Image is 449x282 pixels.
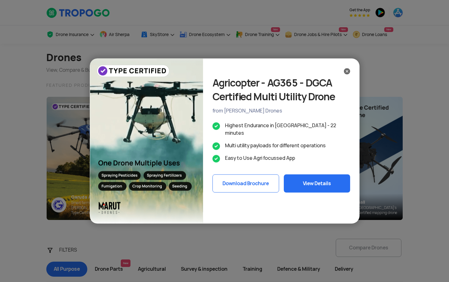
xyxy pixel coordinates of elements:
[212,142,350,149] li: Multi utility payloads for different operations
[212,76,350,104] div: Agricopter - AG365 - DGCA Certified Multi Utility Drone
[284,175,350,193] button: View Details
[212,122,350,137] li: Highest Endurance in [GEOGRAPHIC_DATA] - 22 minutes
[90,59,203,224] img: bg_marutpopup_sky.png
[212,107,350,114] div: from [PERSON_NAME] Drones
[212,175,279,193] button: Download Brochure
[212,154,350,162] li: Easy to Use Agri focussed App
[344,68,350,75] img: ic_close_black.svg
